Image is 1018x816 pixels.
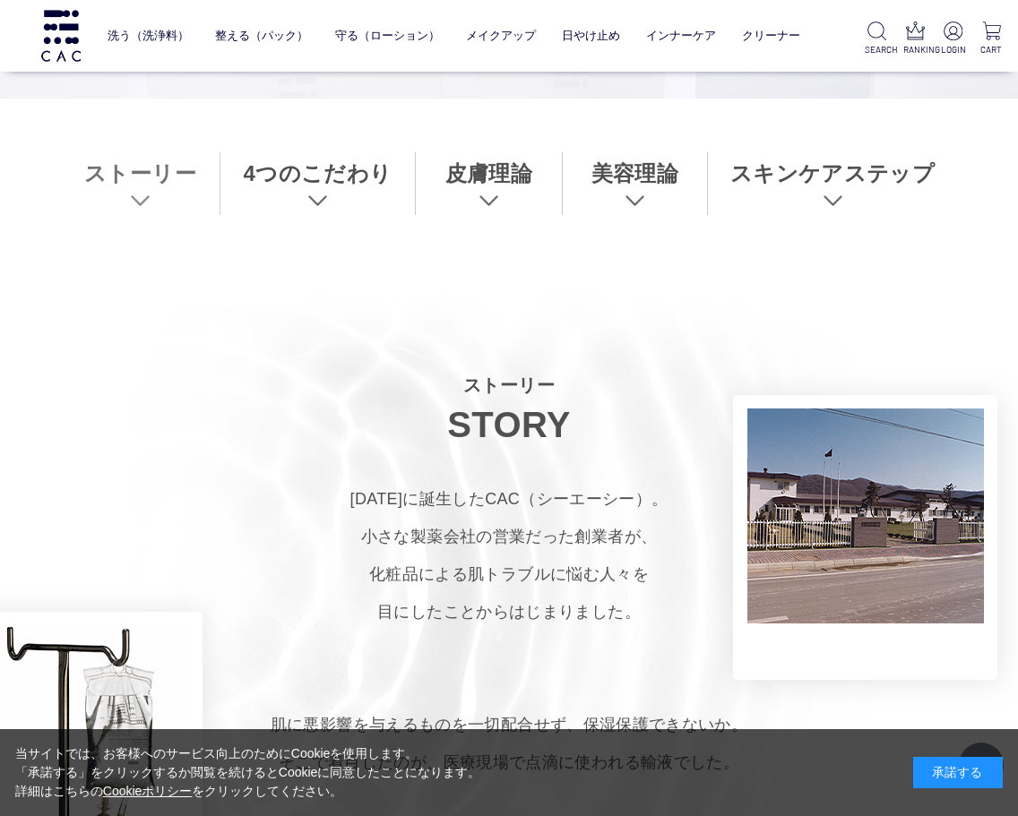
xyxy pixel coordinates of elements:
[39,10,83,61] img: logo
[466,16,536,56] a: メイクアップ
[903,43,927,56] p: RANKING
[708,152,957,215] a: スキンケアステップ
[941,43,965,56] p: LOGIN
[979,21,1004,56] a: CART
[865,43,889,56] p: SEARCH
[220,152,416,215] a: 4つのこだわり
[979,43,1004,56] p: CART
[350,490,669,621] span: [DATE]に誕生したCAC（シーエーシー）。 小さな製薬会社の営業だった創業者が、 化粧品による肌トラブルに悩む人々を 目にしたことからはじまりました。
[646,16,716,56] a: インナーケア
[563,152,708,215] a: 美容理論
[215,16,308,56] a: 整える（パック）
[61,152,220,215] a: ストーリー
[903,21,927,56] a: RANKING
[941,21,965,56] a: LOGIN
[913,757,1003,788] div: 承諾する
[416,152,563,215] a: 皮膚理論
[103,784,193,798] a: Cookieポリシー
[742,16,800,56] a: クリーナー
[108,16,189,56] a: 洗う（洗浄料）
[562,16,620,56] a: 日やけ止め
[335,16,440,56] a: 守る（ローション）
[865,21,889,56] a: SEARCH
[15,744,481,801] div: 当サイトでは、お客様へのサービス向上のためにCookieを使用します。 「承諾する」をクリックするか閲覧を続けるとCookieに同意したことになります。 詳細はこちらの をクリックしてください。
